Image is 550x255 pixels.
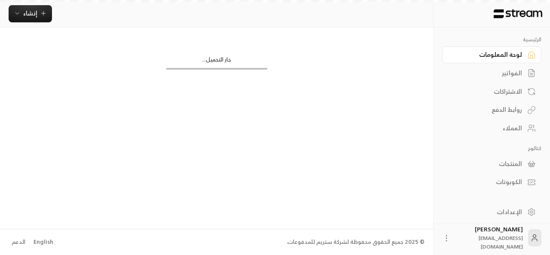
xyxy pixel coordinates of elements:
span: إنشاء [23,8,37,18]
div: الفواتير [453,69,522,77]
div: المنتجات [453,160,522,168]
a: الدعم [9,234,28,250]
div: الاشتراكات [453,87,522,96]
div: [PERSON_NAME] [456,225,523,251]
div: جار التحميل... [166,55,267,68]
div: لوحة المعلومات [453,50,522,59]
span: [EMAIL_ADDRESS][DOMAIN_NAME] [479,233,523,251]
a: الاشتراكات [442,83,541,100]
div: English [34,238,53,246]
div: روابط الدفع [453,105,522,114]
a: الإعدادات [442,203,541,220]
button: إنشاء [9,5,52,22]
div: © 2025 جميع الحقوق محفوظة لشركة ستريم للمدفوعات. [287,238,425,246]
div: العملاء [453,124,522,132]
div: الإعدادات [453,208,522,216]
p: كتالوج [442,145,541,152]
div: الكوبونات [453,178,522,186]
p: الرئيسية [442,36,541,43]
a: الفواتير [442,65,541,82]
a: روابط الدفع [442,101,541,118]
a: العملاء [442,120,541,137]
a: لوحة المعلومات [442,46,541,63]
a: المنتجات [442,155,541,172]
a: الكوبونات [442,174,541,190]
img: Logo [493,9,543,18]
